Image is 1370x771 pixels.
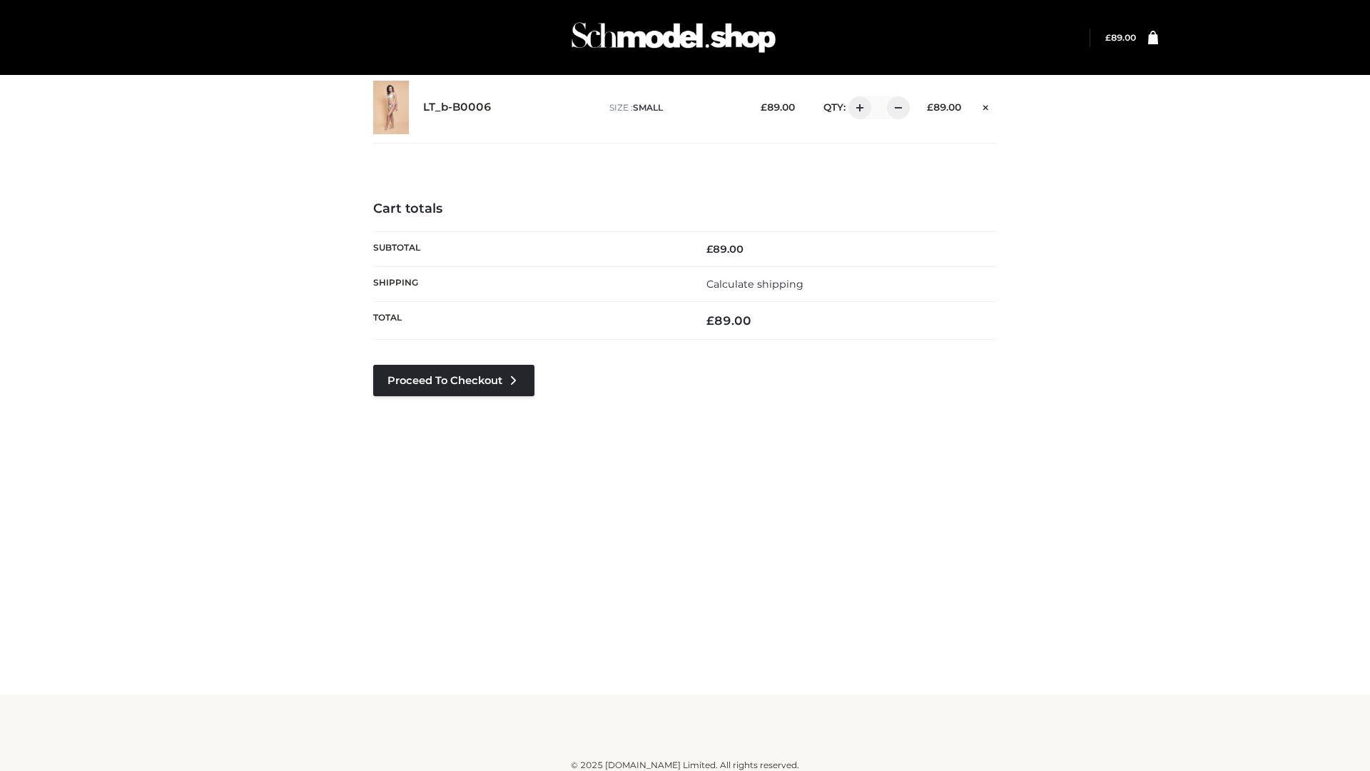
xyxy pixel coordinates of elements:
a: LT_b-B0006 [423,101,492,114]
span: £ [1105,32,1111,43]
img: Schmodel Admin 964 [567,9,781,66]
a: Calculate shipping [706,278,803,291]
span: £ [761,101,767,113]
div: QTY: [809,96,905,119]
th: Total [373,302,685,340]
th: Subtotal [373,231,685,266]
bdi: 89.00 [761,101,795,113]
th: Shipping [373,266,685,301]
span: £ [706,243,713,256]
bdi: 89.00 [706,243,744,256]
h4: Cart totals [373,201,997,217]
bdi: 89.00 [927,101,961,113]
span: £ [706,313,714,328]
p: size : [609,101,739,114]
a: Remove this item [975,96,997,115]
a: Proceed to Checkout [373,365,534,396]
a: £89.00 [1105,32,1136,43]
span: £ [927,101,933,113]
bdi: 89.00 [1105,32,1136,43]
span: SMALL [633,102,663,113]
bdi: 89.00 [706,313,751,328]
